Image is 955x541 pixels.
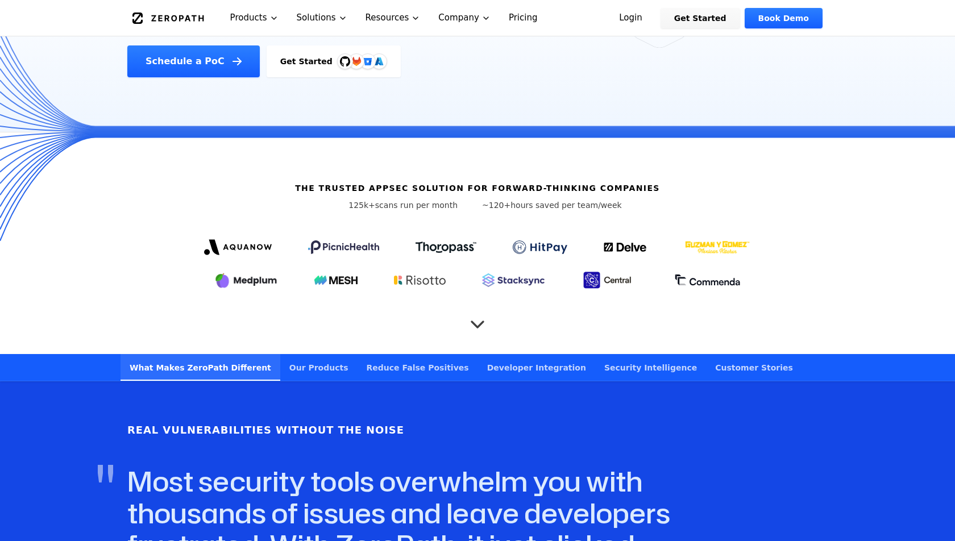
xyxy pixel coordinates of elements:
a: Book Demo [745,8,823,28]
a: Security Intelligence [595,354,706,381]
img: Stacksync [482,273,545,287]
a: Customer Stories [706,354,802,381]
svg: Bitbucket [362,55,374,68]
img: Thoropass [416,242,476,253]
span: ~120+ [482,201,510,210]
img: Medplum [214,271,278,289]
img: Mesh [314,276,358,285]
a: Get StartedGitHubGitLabAzure [267,45,401,77]
a: Our Products [280,354,358,381]
button: Scroll to next section [466,309,489,332]
p: hours saved per team/week [482,199,622,211]
img: GitLab [345,50,368,73]
h6: The Trusted AppSec solution for forward-thinking companies [295,182,660,194]
h6: Real Vulnerabilities Without the Noise [127,422,404,438]
img: Azure [375,57,384,66]
a: What Makes ZeroPath Different [121,354,280,381]
img: GitHub [340,56,350,66]
img: Central [581,270,638,290]
span: " [95,456,115,511]
a: Login [605,8,656,28]
a: Schedule a PoC [127,45,260,77]
a: Get Started [661,8,740,28]
p: scans run per month [333,199,473,211]
a: Reduce False Positives [358,354,478,381]
img: GYG [684,234,751,261]
a: Developer Integration [478,354,595,381]
span: 125k+ [348,201,375,210]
